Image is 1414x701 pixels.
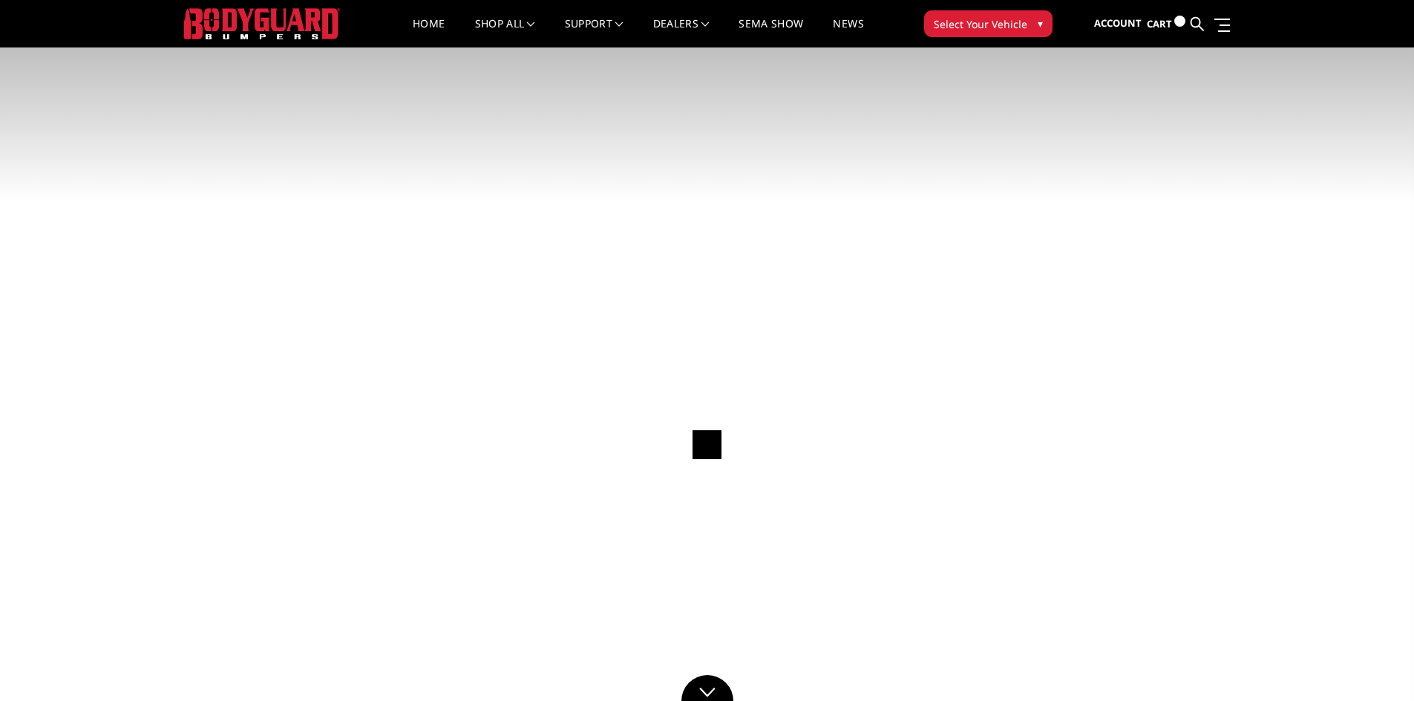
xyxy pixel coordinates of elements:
a: Home [413,19,445,47]
a: News [833,19,863,47]
span: Cart [1147,17,1172,30]
img: BODYGUARD BUMPERS [184,8,340,39]
a: Cart [1147,4,1185,45]
span: Account [1094,16,1142,30]
a: SEMA Show [739,19,803,47]
a: Click to Down [681,675,733,701]
span: Select Your Vehicle [934,16,1027,32]
a: Support [565,19,623,47]
span: ▾ [1038,16,1043,31]
a: Dealers [653,19,710,47]
a: shop all [475,19,535,47]
a: Account [1094,4,1142,44]
button: Select Your Vehicle [924,10,1053,37]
